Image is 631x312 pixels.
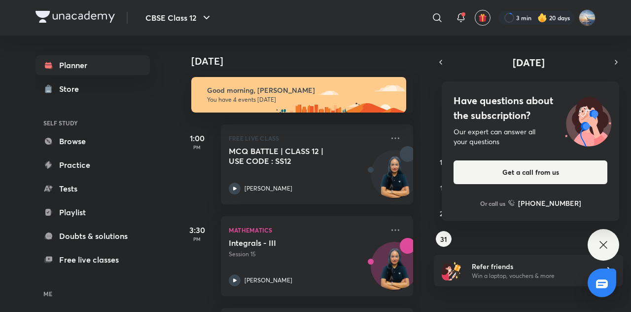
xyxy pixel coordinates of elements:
[191,55,423,67] h4: [DATE]
[436,128,452,144] button: August 3, 2025
[513,56,545,69] span: [DATE]
[35,131,150,151] a: Browse
[35,250,150,270] a: Free live classes
[229,224,384,236] p: Mathematics
[35,11,115,23] img: Company Logo
[440,183,447,193] abbr: August 17, 2025
[191,77,406,113] img: morning
[177,236,217,242] p: PM
[207,86,397,95] h6: Good morning, [PERSON_NAME]
[436,231,452,247] button: August 31, 2025
[478,13,487,22] img: avatar
[440,157,447,167] abbr: August 10, 2025
[440,234,447,244] abbr: August 31, 2025
[440,209,447,218] abbr: August 24, 2025
[229,250,384,259] p: Session 15
[177,132,217,144] h5: 1:00
[436,205,452,221] button: August 24, 2025
[35,179,150,198] a: Tests
[35,79,150,99] a: Store
[508,198,581,208] a: [PHONE_NUMBER]
[518,198,581,208] h6: [PHONE_NUMBER]
[35,155,150,175] a: Practice
[59,83,85,95] div: Store
[475,10,491,26] button: avatar
[472,272,593,280] p: Win a laptop, vouchers & more
[371,156,419,203] img: Avatar
[35,115,150,131] h6: SELF STUDY
[229,132,384,144] p: FREE LIVE CLASS
[140,8,218,28] button: CBSE Class 12
[454,93,607,123] h4: Have questions about the subscription?
[448,55,609,69] button: [DATE]
[177,224,217,236] h5: 3:30
[177,144,217,150] p: PM
[245,276,292,285] p: [PERSON_NAME]
[442,261,461,280] img: referral
[454,127,607,147] div: Our expert can answer all your questions
[480,199,505,208] p: Or call us
[35,11,115,25] a: Company Logo
[436,180,452,195] button: August 17, 2025
[436,154,452,170] button: August 10, 2025
[35,226,150,246] a: Doubts & solutions
[35,202,150,222] a: Playlist
[35,285,150,302] h6: ME
[207,96,397,104] p: You have 4 events [DATE]
[229,238,351,248] h5: Integrals - III
[537,13,547,23] img: streak
[245,184,292,193] p: [PERSON_NAME]
[472,261,593,272] h6: Refer friends
[557,93,619,147] img: ttu_illustration_new.svg
[371,247,419,295] img: Avatar
[579,9,596,26] img: Arihant kumar
[229,146,351,166] h5: MCQ BATTLE | CLASS 12 | USE CODE : SS12
[454,160,607,184] button: Get a call from us
[35,55,150,75] a: Planner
